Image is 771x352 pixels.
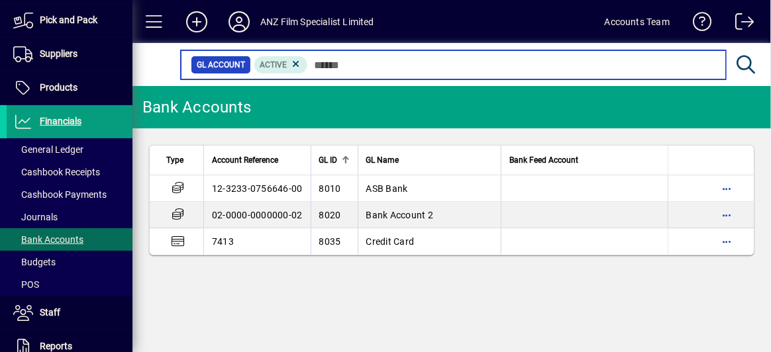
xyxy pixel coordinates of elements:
[319,210,341,220] span: 8020
[683,3,712,46] a: Knowledge Base
[716,178,737,199] button: More options
[366,153,493,167] div: GL Name
[13,234,83,245] span: Bank Accounts
[7,4,132,37] a: Pick and Pack
[13,257,56,267] span: Budgets
[13,279,39,290] span: POS
[509,153,578,167] span: Bank Feed Account
[197,58,245,71] span: GL Account
[40,82,77,93] span: Products
[166,153,183,167] span: Type
[218,10,260,34] button: Profile
[203,175,311,202] td: 12-3233-0756646-00
[509,153,660,167] div: Bank Feed Account
[40,341,72,351] span: Reports
[725,3,754,46] a: Logout
[13,144,83,155] span: General Ledger
[7,296,132,330] a: Staff
[212,153,278,167] span: Account Reference
[40,307,60,318] span: Staff
[13,189,107,200] span: Cashbook Payments
[7,206,132,228] a: Journals
[716,231,737,252] button: More options
[366,236,415,247] span: Credit Card
[40,48,77,59] span: Suppliers
[319,183,341,194] span: 8010
[13,212,58,222] span: Journals
[254,56,307,73] mat-chip: Activation Status: Active
[319,236,341,247] span: 8035
[366,153,399,167] span: GL Name
[260,11,374,32] div: ANZ Film Specialist Limited
[7,38,132,71] a: Suppliers
[142,97,251,118] div: Bank Accounts
[260,60,287,69] span: Active
[319,153,350,167] div: GL ID
[203,202,311,228] td: 02-0000-0000000-02
[716,204,737,226] button: More options
[319,153,338,167] span: GL ID
[176,10,218,34] button: Add
[7,183,132,206] a: Cashbook Payments
[40,116,81,126] span: Financials
[13,167,100,177] span: Cashbook Receipts
[203,228,311,255] td: 7413
[7,273,132,296] a: POS
[40,15,97,25] span: Pick and Pack
[366,183,408,194] span: ASB Bank
[605,11,670,32] div: Accounts Team
[7,251,132,273] a: Budgets
[7,138,132,161] a: General Ledger
[166,153,195,167] div: Type
[366,210,434,220] span: Bank Account 2
[7,228,132,251] a: Bank Accounts
[7,161,132,183] a: Cashbook Receipts
[7,71,132,105] a: Products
